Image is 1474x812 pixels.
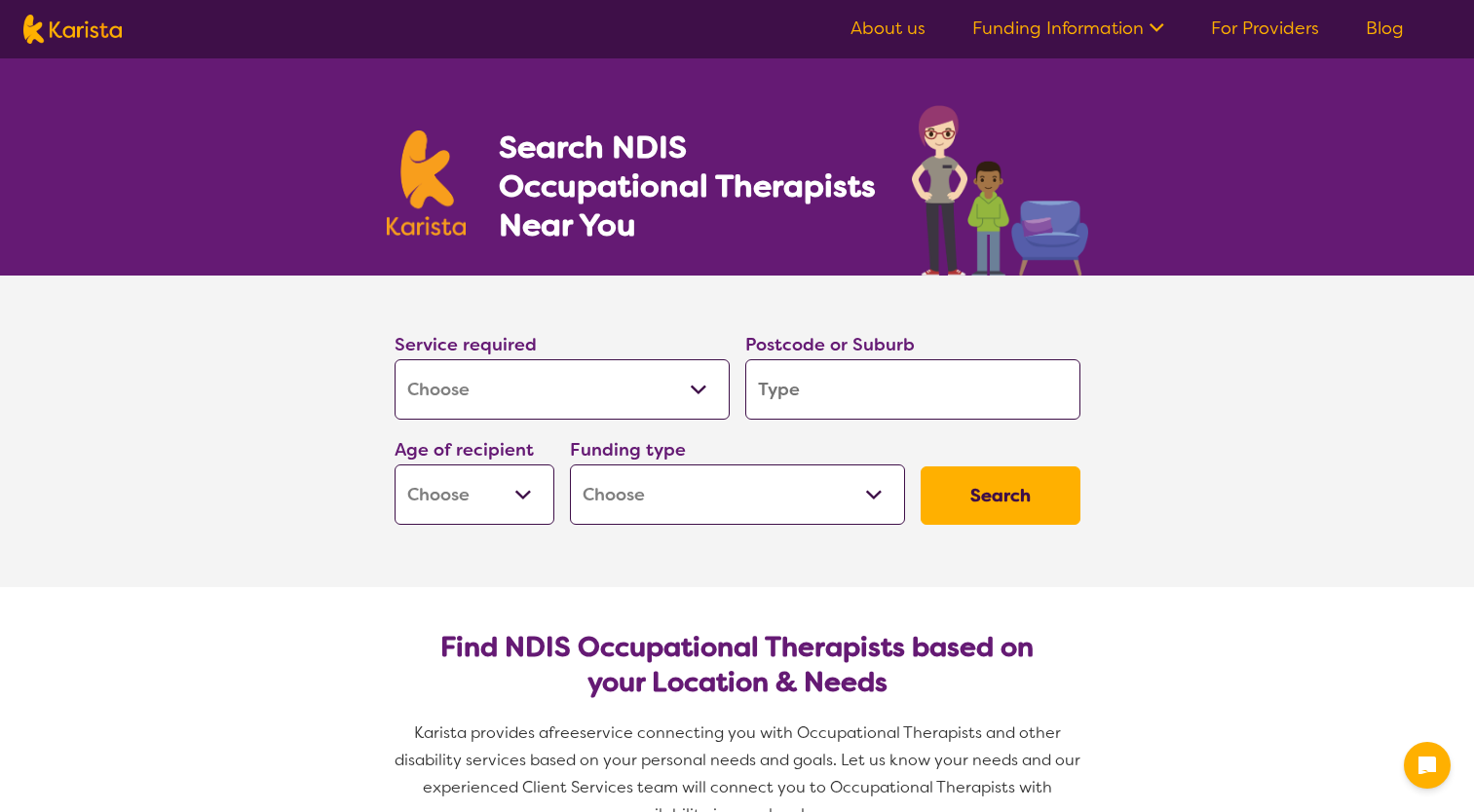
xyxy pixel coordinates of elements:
[570,438,686,461] label: Funding type
[395,333,537,356] label: Service required
[23,15,122,44] img: Karista logo
[499,128,878,244] h1: Search NDIS Occupational Therapists Near You
[414,722,548,743] span: Karista provides a
[395,438,534,461] label: Age of recipient
[972,17,1164,40] a: Funding Information
[387,130,467,236] img: Karista logo
[548,722,580,743] span: free
[850,17,926,40] a: About us
[745,333,915,356] label: Postcode or Suburb
[745,359,1080,420] input: Type
[912,105,1088,276] img: occupational-therapy
[1211,17,1319,40] a: For Providers
[921,466,1080,525] button: Search
[1366,17,1404,40] a: Blog
[410,630,1065,700] h2: Find NDIS Occupational Therapists based on your Location & Needs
